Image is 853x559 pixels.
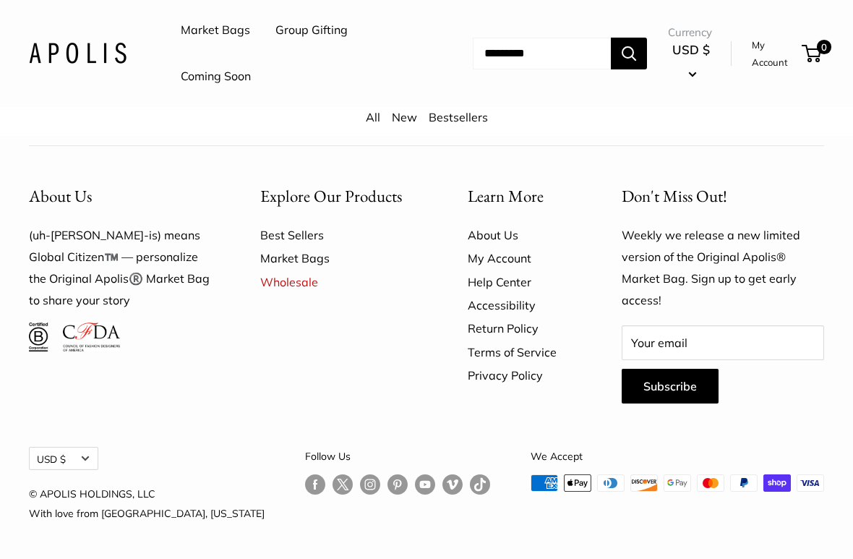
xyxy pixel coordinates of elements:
[29,447,98,470] button: USD $
[260,270,416,294] a: Wholesale
[752,36,797,72] a: My Account
[333,474,353,500] a: Follow us on Twitter
[468,247,571,270] a: My Account
[29,225,210,312] p: (uh-[PERSON_NAME]-is) means Global Citizen™️ — personalize the Original Apolis®️ Market Bag to sh...
[305,447,490,466] p: Follow Us
[387,474,408,495] a: Follow us on Pinterest
[429,110,488,124] a: Bestsellers
[803,45,821,62] a: 0
[392,110,417,124] a: New
[305,474,325,495] a: Follow us on Facebook
[468,364,571,387] a: Privacy Policy
[672,42,710,57] span: USD $
[468,341,571,364] a: Terms of Service
[531,447,824,466] p: We Accept
[622,369,719,404] button: Subscribe
[181,20,250,41] a: Market Bags
[275,20,348,41] a: Group Gifting
[29,323,48,351] img: Certified B Corporation
[473,38,611,69] input: Search...
[260,185,402,207] span: Explore Our Products
[668,22,714,43] span: Currency
[622,225,824,312] p: Weekly we release a new limited version of the Original Apolis® Market Bag. Sign up to get early ...
[366,110,380,124] a: All
[260,182,416,210] button: Explore Our Products
[622,182,824,210] p: Don't Miss Out!
[468,182,571,210] button: Learn More
[29,43,127,64] img: Apolis
[611,38,647,69] button: Search
[468,223,571,247] a: About Us
[360,474,380,495] a: Follow us on Instagram
[260,223,416,247] a: Best Sellers
[63,323,120,351] img: Council of Fashion Designers of America Member
[29,485,265,522] p: © APOLIS HOLDINGS, LLC With love from [GEOGRAPHIC_DATA], [US_STATE]
[260,247,416,270] a: Market Bags
[29,182,210,210] button: About Us
[468,317,571,340] a: Return Policy
[668,38,714,85] button: USD $
[817,40,831,54] span: 0
[468,185,544,207] span: Learn More
[415,474,435,495] a: Follow us on YouTube
[468,270,571,294] a: Help Center
[29,185,92,207] span: About Us
[181,66,251,88] a: Coming Soon
[470,474,490,495] a: Follow us on Tumblr
[442,474,463,495] a: Follow us on Vimeo
[468,294,571,317] a: Accessibility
